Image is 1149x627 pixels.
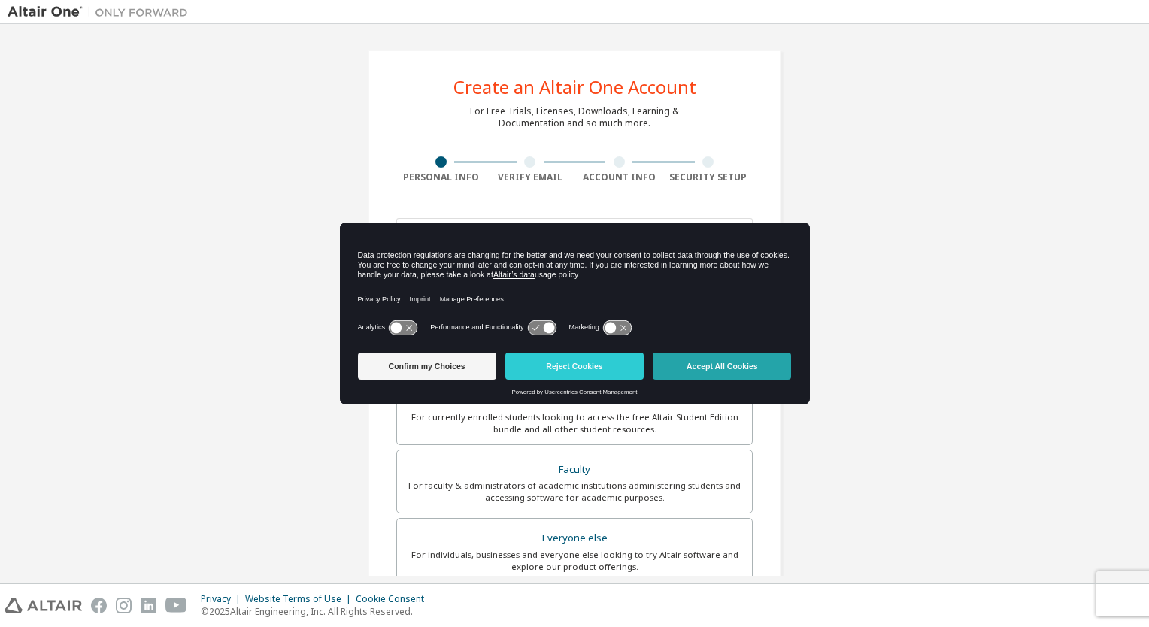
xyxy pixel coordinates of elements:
div: Personal Info [396,171,486,183]
img: youtube.svg [165,598,187,613]
img: instagram.svg [116,598,132,613]
img: facebook.svg [91,598,107,613]
img: altair_logo.svg [5,598,82,613]
div: Privacy [201,593,245,605]
div: Create an Altair One Account [453,78,696,96]
div: Security Setup [664,171,753,183]
img: Altair One [8,5,196,20]
p: © 2025 Altair Engineering, Inc. All Rights Reserved. [201,605,433,618]
div: For faculty & administrators of academic institutions administering students and accessing softwa... [406,480,743,504]
div: For individuals, businesses and everyone else looking to try Altair software and explore our prod... [406,549,743,573]
div: Faculty [406,459,743,480]
div: Account Info [574,171,664,183]
div: Verify Email [486,171,575,183]
div: Website Terms of Use [245,593,356,605]
div: Everyone else [406,528,743,549]
div: For Free Trials, Licenses, Downloads, Learning & Documentation and so much more. [470,105,679,129]
div: Cookie Consent [356,593,433,605]
img: linkedin.svg [141,598,156,613]
div: For currently enrolled students looking to access the free Altair Student Edition bundle and all ... [406,411,743,435]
